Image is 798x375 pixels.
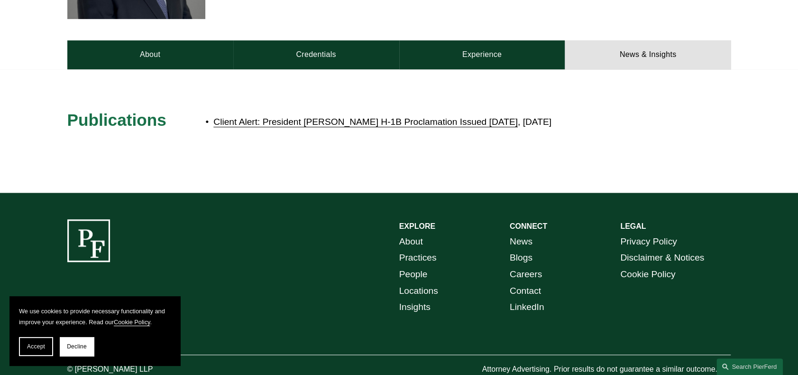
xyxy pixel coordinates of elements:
[510,250,532,266] a: Blogs
[510,266,542,283] a: Careers
[60,337,94,356] button: Decline
[27,343,45,350] span: Accept
[67,111,166,129] span: Publications
[399,222,435,230] strong: EXPLORE
[399,283,438,300] a: Locations
[620,266,675,283] a: Cookie Policy
[510,283,541,300] a: Contact
[620,234,677,250] a: Privacy Policy
[620,250,704,266] a: Disclaimer & Notices
[565,40,731,69] a: News & Insights
[620,222,646,230] strong: LEGAL
[399,266,428,283] a: People
[510,234,532,250] a: News
[399,250,437,266] a: Practices
[510,299,544,316] a: LinkedIn
[9,296,180,366] section: Cookie banner
[67,40,233,69] a: About
[399,299,431,316] a: Insights
[233,40,399,69] a: Credentials
[19,306,171,328] p: We use cookies to provide necessary functionality and improve your experience. Read our .
[399,40,565,69] a: Experience
[213,117,518,127] a: Client Alert: President [PERSON_NAME] H-1B Proclamation Issued [DATE]
[213,114,648,131] p: , [DATE]
[19,337,53,356] button: Accept
[399,234,423,250] a: About
[114,319,150,326] a: Cookie Policy
[716,358,783,375] a: Search this site
[67,343,87,350] span: Decline
[510,222,547,230] strong: CONNECT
